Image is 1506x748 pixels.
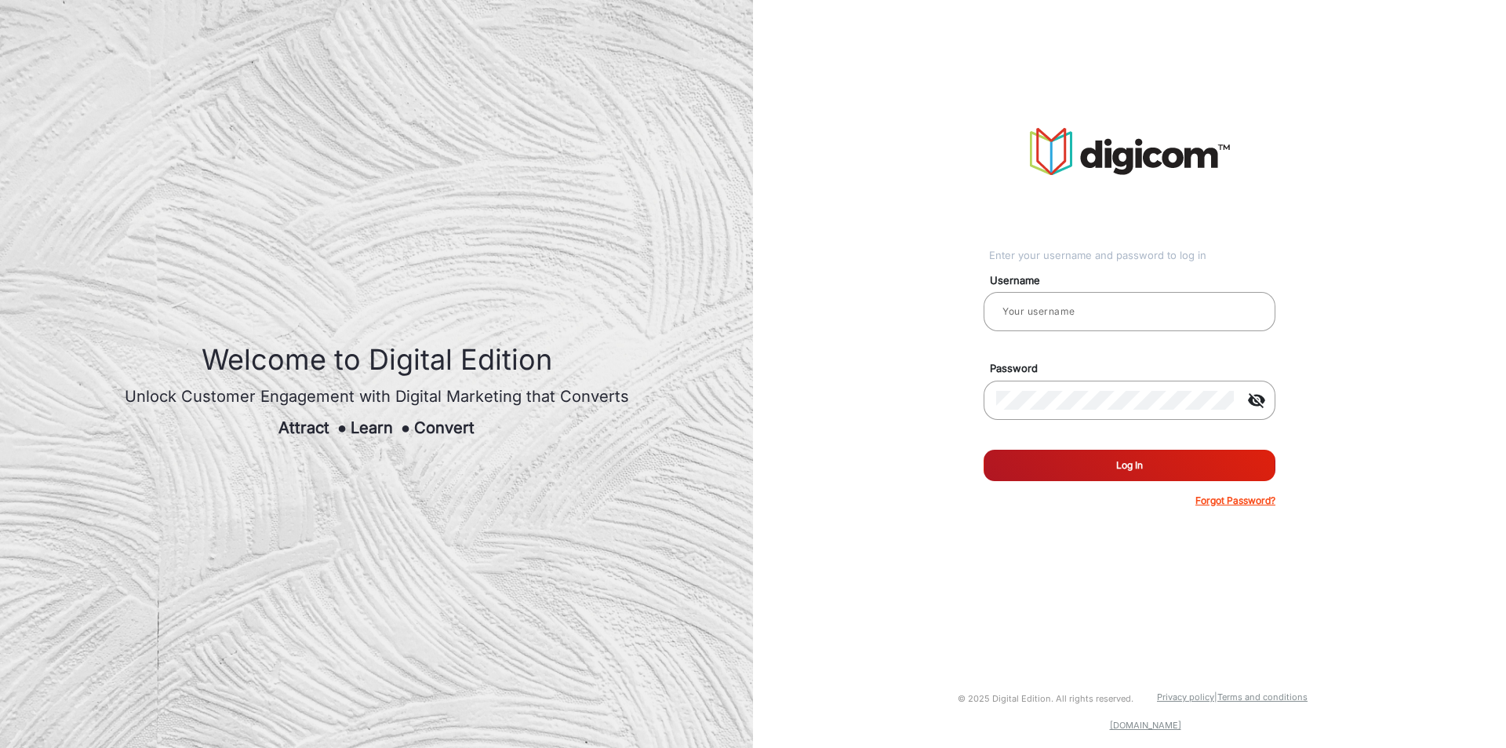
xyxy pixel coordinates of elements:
mat-icon: visibility_off [1238,391,1275,410]
img: vmg-logo [1030,128,1230,175]
h1: Welcome to Digital Edition [125,343,629,377]
mat-label: Password [978,361,1293,377]
mat-label: Username [978,273,1293,289]
p: Forgot Password? [1195,494,1275,508]
a: Terms and conditions [1217,691,1308,702]
a: | [1214,691,1217,702]
button: Log In [984,450,1275,481]
div: Unlock Customer Engagement with Digital Marketing that Converts [125,385,629,408]
a: [DOMAIN_NAME] [1110,720,1181,731]
a: Privacy policy [1157,691,1214,702]
small: © 2025 Digital Edition. All rights reserved. [958,693,1133,704]
span: ● [401,418,410,437]
div: Attract Learn Convert [125,416,629,440]
input: Your username [996,302,1263,321]
span: ● [337,418,347,437]
div: Enter your username and password to log in [989,248,1275,264]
